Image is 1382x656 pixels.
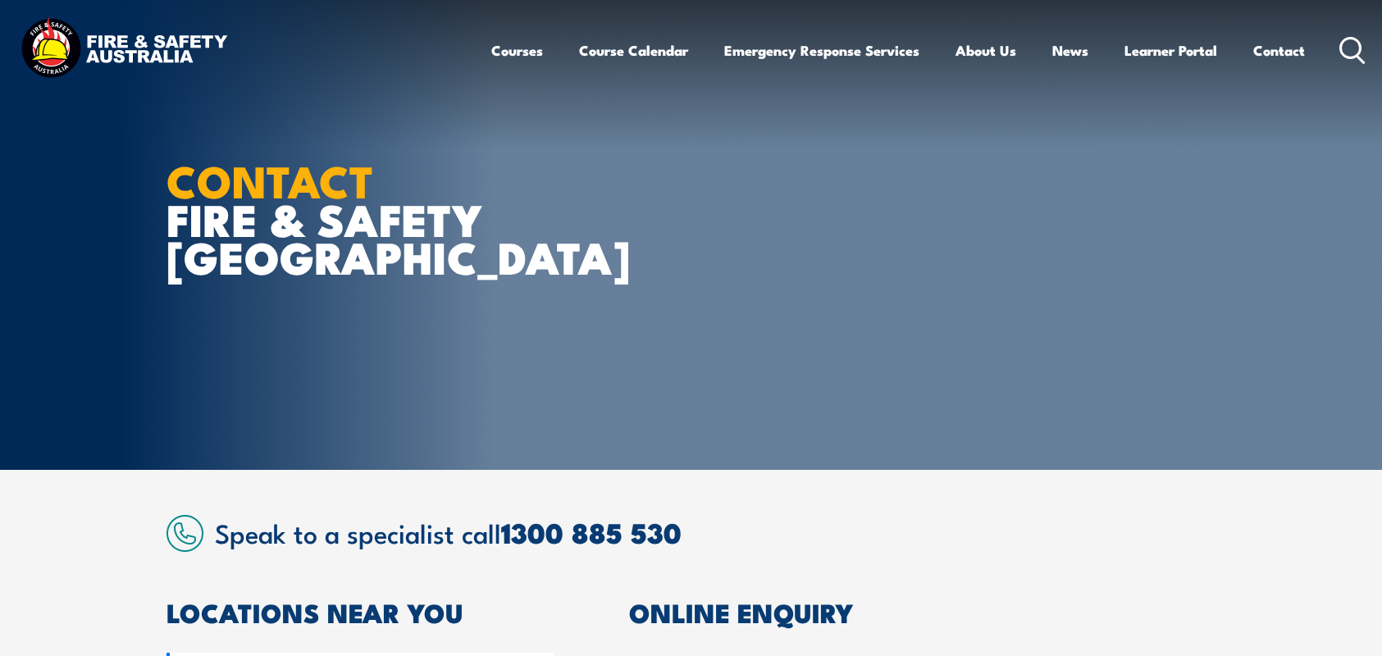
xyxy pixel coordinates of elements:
[501,510,682,553] a: 1300 885 530
[629,600,1216,623] h2: ONLINE ENQUIRY
[166,161,572,276] h1: FIRE & SAFETY [GEOGRAPHIC_DATA]
[956,29,1016,72] a: About Us
[491,29,543,72] a: Courses
[724,29,919,72] a: Emergency Response Services
[166,145,374,213] strong: CONTACT
[1052,29,1088,72] a: News
[579,29,688,72] a: Course Calendar
[215,517,1216,547] h2: Speak to a specialist call
[166,600,555,623] h2: LOCATIONS NEAR YOU
[1253,29,1305,72] a: Contact
[1124,29,1217,72] a: Learner Portal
